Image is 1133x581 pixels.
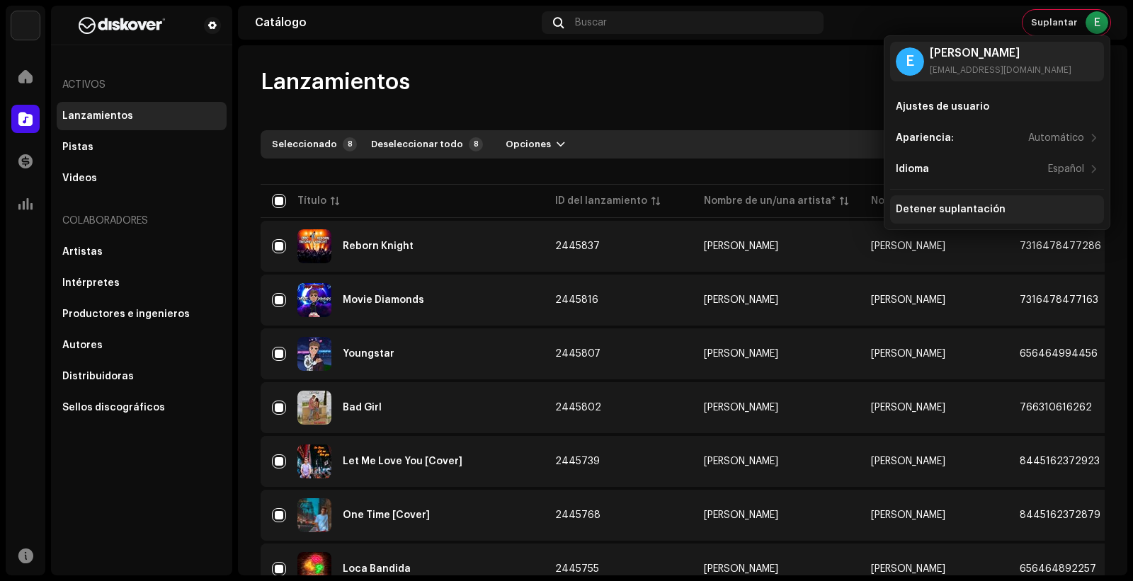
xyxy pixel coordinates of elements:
img: 1374d707-63a4-4fe0-84dc-51bf0c18d574 [297,444,331,478]
img: 297a105e-aa6c-4183-9ff4-27133c00f2e2 [11,11,40,40]
span: Eric Tresene [704,349,848,359]
re-m-nav-item: Pistas [57,133,227,161]
div: Reborn Knight [343,241,414,251]
span: Eric Tresene [871,564,945,574]
img: f513ae63-d243-4deb-a32f-e1f6b494464b [297,229,331,263]
div: [PERSON_NAME] [704,241,778,251]
div: Intérpretes [62,277,120,289]
div: Nombre de un/una artista* [704,194,836,208]
span: 2445739 [555,456,600,466]
div: Español [1048,163,1084,175]
span: 8445162372923 [1020,456,1100,466]
re-m-nav-item: Idioma [890,155,1104,183]
re-a-nav-header: Activos [57,68,227,102]
span: Eric Tresene [704,295,848,305]
div: Catálogo [255,17,536,28]
re-m-nav-item: Lanzamientos [57,102,227,130]
div: [PERSON_NAME] [704,510,778,520]
span: Eric Tresene [871,456,945,466]
div: Productores e ingenieros [62,309,190,320]
div: Automático [1028,132,1084,144]
span: 7316478477286 [1020,241,1101,251]
div: [PERSON_NAME] [704,403,778,413]
span: Eric Tresene [871,295,945,305]
div: [EMAIL_ADDRESS][DOMAIN_NAME] [930,64,1071,76]
div: Bad Girl [343,403,382,413]
span: 656464892257 [1020,564,1096,574]
img: b627a117-4a24-417a-95e9-2d0c90689367 [62,17,181,34]
re-m-nav-item: Autores [57,331,227,359]
button: Deseleccionar todo8 [363,133,489,156]
span: Eric Tresene [871,403,945,413]
button: Opciones [494,133,576,156]
div: Nombre de la disquera [871,194,983,208]
div: Detener suplantación [896,204,1006,215]
div: Idioma [896,163,929,175]
span: 7316478477163 [1020,295,1098,305]
span: Opciones [506,130,551,159]
img: 057ccb61-1f02-475a-a970-93ff1edf4eeb [297,391,331,425]
img: 2a0c6a13-8476-414c-9b29-c2708621dc91 [297,283,331,317]
div: [PERSON_NAME] [704,456,778,466]
div: Loca Bandida [343,564,411,574]
span: Eric Tresene [871,349,945,359]
div: Sellos discográficos [62,402,165,413]
div: [PERSON_NAME] [704,349,778,359]
span: 2445755 [555,564,599,574]
div: Distribuidoras [62,371,134,382]
re-m-nav-item: Ajustes de usuario [890,93,1104,121]
div: [PERSON_NAME] [704,295,778,305]
img: 44d78e84-990d-44b6-adc7-a23aa0f69684 [297,498,331,532]
div: [PERSON_NAME] [704,564,778,574]
div: ID del lanzamiento [555,194,647,208]
span: 2445802 [555,403,601,413]
span: Eric Tresene [871,241,945,251]
span: Buscar [575,17,607,28]
re-m-nav-item: Videos [57,164,227,192]
span: 656464994456 [1020,349,1098,359]
re-m-nav-item: Artistas [57,238,227,266]
div: One Time [Cover] [343,510,430,520]
div: Videos [62,173,97,184]
span: Eric Tresene [704,510,848,520]
re-m-nav-item: Intérpretes [57,269,227,297]
span: 8445162372879 [1020,510,1100,520]
div: Autores [62,340,103,351]
span: Eric Tresene [704,564,848,574]
div: 8 [343,137,357,151]
span: 2445768 [555,510,600,520]
div: Movie Diamonds [343,295,424,305]
div: E [1086,11,1108,34]
re-m-nav-item: Sellos discográficos [57,393,227,422]
span: Suplantar [1031,17,1077,28]
re-m-nav-item: Distribuidoras [57,362,227,391]
span: Eric Tresene [704,403,848,413]
div: Lanzamientos [62,110,133,122]
div: Apariencia: [896,132,954,144]
span: Deseleccionar todo [371,130,463,159]
div: [PERSON_NAME] [930,47,1071,59]
span: 2445816 [555,295,598,305]
span: 766310616262 [1020,403,1092,413]
span: 2445837 [555,241,600,251]
span: 2445807 [555,349,600,359]
div: Let Me Love You [Cover] [343,456,462,466]
re-a-nav-header: Colaboradores [57,204,227,238]
span: Lanzamientos [261,68,410,96]
div: E [896,47,924,76]
re-m-nav-item: Productores e ingenieros [57,300,227,328]
re-m-nav-item: Apariencia: [890,124,1104,152]
span: Eric Tresene [704,241,848,251]
div: Pistas [62,142,93,153]
div: Seleccionado [272,139,337,150]
div: Ajustes de usuario [896,101,989,113]
div: Youngstar [343,349,394,359]
p-badge: 8 [469,137,483,151]
div: Título [297,194,326,208]
span: Eric Tresene [704,456,848,466]
img: 1facc884-7323-4d6f-bdde-5a6430c4bd11 [297,337,331,371]
span: Eric Tresene [871,510,945,520]
div: Artistas [62,246,103,258]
